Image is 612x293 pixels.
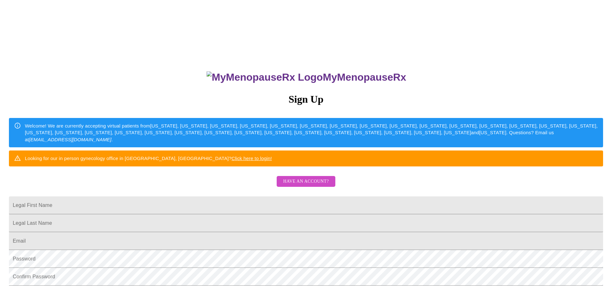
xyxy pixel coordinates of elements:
[283,178,329,186] span: Have an account?
[25,152,272,164] div: Looking for our in person gynecology office in [GEOGRAPHIC_DATA], [GEOGRAPHIC_DATA]?
[207,71,323,83] img: MyMenopauseRx Logo
[231,156,272,161] a: Click here to login!
[277,176,335,187] button: Have an account?
[25,120,598,145] div: Welcome! We are currently accepting virtual patients from [US_STATE], [US_STATE], [US_STATE], [US...
[9,93,603,105] h3: Sign Up
[10,71,603,83] h3: MyMenopauseRx
[29,137,112,142] em: [EMAIL_ADDRESS][DOMAIN_NAME]
[275,183,337,188] a: Have an account?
